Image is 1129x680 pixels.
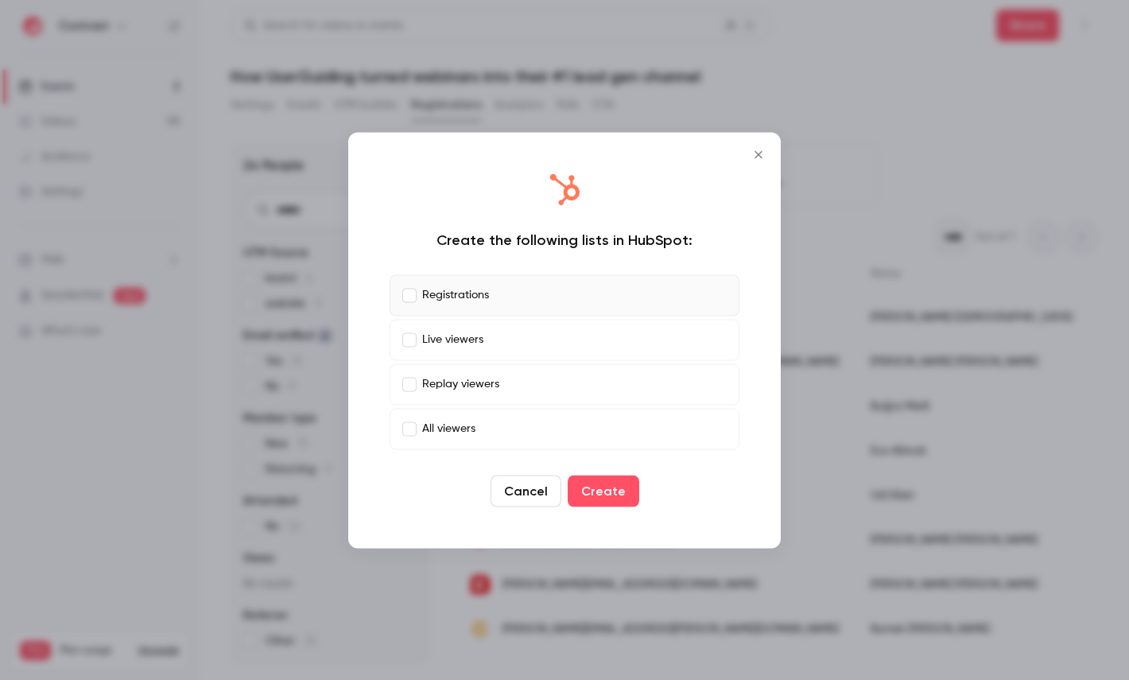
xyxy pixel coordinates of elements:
button: Cancel [491,475,561,507]
p: Replay viewers [422,376,499,393]
p: All viewers [422,421,475,437]
button: Close [743,138,774,170]
p: Live viewers [422,332,483,348]
div: Create the following lists in HubSpot: [390,230,739,249]
p: Registrations [422,287,489,304]
button: Create [568,475,639,507]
